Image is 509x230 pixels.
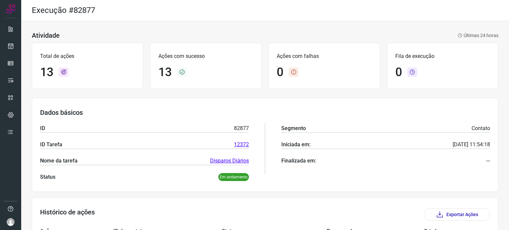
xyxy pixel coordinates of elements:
[40,109,490,116] h3: Dados básicos
[40,141,62,149] p: ID Tarefa
[453,141,490,149] p: [DATE] 11:54:18
[210,157,249,165] a: Disparos Diários
[281,124,306,132] p: Segmento
[40,65,53,79] h1: 13
[40,52,135,60] p: Total de ações
[218,173,249,181] p: Em andamento
[234,141,249,149] a: 12372
[234,124,249,132] p: 82877
[40,124,45,132] p: ID
[158,65,172,79] h1: 13
[395,52,490,60] p: Fila de execução
[32,6,95,15] h2: Execução #82877
[458,32,498,39] p: Últimas 24 horas
[424,208,490,221] button: Exportar Ações
[277,65,283,79] h1: 0
[7,218,15,226] img: avatar-user-boy.jpg
[32,31,60,39] h3: Atividade
[486,157,490,165] p: ---
[6,4,16,14] img: Logo
[40,173,55,181] p: Status
[277,52,371,60] p: Ações com falhas
[281,141,311,149] p: Iniciada em:
[395,65,402,79] h1: 0
[158,52,253,60] p: Ações com sucesso
[40,208,95,221] h3: Histórico de ações
[40,157,78,165] p: Nome da tarefa
[281,157,316,165] p: Finalizada em:
[472,124,490,132] p: Contato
